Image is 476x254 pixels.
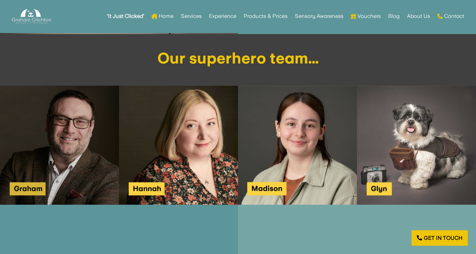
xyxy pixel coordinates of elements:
a: Glyn the Dog [357,200,476,206]
h1: Our superhero team… [17,51,459,69]
a: Home [151,3,174,29]
a: Hannah Crichton [119,200,238,206]
a: ‘It Just Clicked’ [107,3,144,29]
a: Experience [209,3,236,29]
img: Glyn the Dog [357,86,476,205]
a: Services [181,3,202,29]
a: Products & Prices [244,3,288,29]
img: Graham Crichton Photography Logo - Graham Crichton - Belfast Family & Pet Photography Studio [12,7,51,25]
a: Blog [388,3,400,29]
strong: ‘It Just Clicked’ [107,14,144,19]
a: About Us [407,3,430,29]
a: Contact [437,3,464,29]
img: Hannah Crichton [119,86,238,205]
img: Madison [238,86,357,205]
a: Get in touch [412,230,468,246]
a: Sensory Awareness [295,3,343,29]
a: Madison [238,200,357,206]
a: Vouchers [351,3,381,29]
